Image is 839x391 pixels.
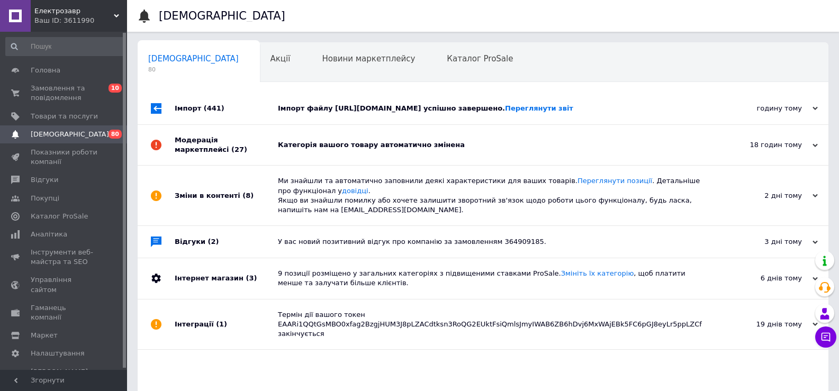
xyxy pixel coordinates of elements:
span: (1) [216,320,227,328]
span: Гаманець компанії [31,303,98,322]
span: (8) [242,192,254,199]
div: Інтернет магазин [175,258,278,298]
span: Інструменти веб-майстра та SEO [31,248,98,267]
span: Акції [270,54,291,63]
input: Пошук [5,37,125,56]
span: Управління сайтом [31,275,98,294]
a: довідці [342,187,368,195]
span: Налаштування [31,349,85,358]
span: (3) [246,274,257,282]
span: 80 [109,130,122,139]
span: (441) [204,104,224,112]
span: 80 [148,66,239,74]
div: Термін дії вашого токен EAARi1QQtGsMBO0xfag2BzgjHUM3J8pLZACdtksn3RoQG2EUktFsiQmlsJmyIWAB6ZB6hDvj6... [278,310,712,339]
span: [DEMOGRAPHIC_DATA] [148,54,239,63]
div: Інтеграції [175,299,278,350]
div: У вас новий позитивний відгук про компанію за замовленням 364909185. [278,237,712,247]
div: Імпорт файлу [URL][DOMAIN_NAME] успішно завершено. [278,104,712,113]
span: Товари та послуги [31,112,98,121]
div: Імпорт [175,93,278,124]
span: Головна [31,66,60,75]
div: годину тому [712,104,818,113]
div: Зміни в контенті [175,166,278,225]
div: 3 дні тому [712,237,818,247]
span: Показники роботи компанії [31,148,98,167]
span: 10 [109,84,122,93]
span: Каталог ProSale [31,212,88,221]
span: Маркет [31,331,58,340]
span: Новини маркетплейсу [322,54,415,63]
div: 2 дні тому [712,191,818,201]
span: Покупці [31,194,59,203]
a: Переглянути звіт [505,104,573,112]
span: Електрозавр [34,6,114,16]
a: Змініть їх категорію [561,269,634,277]
div: Відгуки [175,226,278,258]
div: Категорія вашого товару автоматично змінена [278,140,712,150]
span: Відгуки [31,175,58,185]
span: Замовлення та повідомлення [31,84,98,103]
button: Чат з покупцем [815,326,836,348]
span: (27) [231,146,247,153]
div: 9 позиції розміщено у загальних категоріях з підвищеними ставками ProSale. , щоб платити менше та... [278,269,712,288]
div: Ваш ID: 3611990 [34,16,127,25]
h1: [DEMOGRAPHIC_DATA] [159,10,285,22]
div: 6 днів тому [712,274,818,283]
div: 18 годин тому [712,140,818,150]
div: Ми знайшли та автоматично заповнили деякі характеристики для ваших товарів. . Детальніше про функ... [278,176,712,215]
span: Аналітика [31,230,67,239]
a: Переглянути позиції [578,177,652,185]
span: Каталог ProSale [447,54,513,63]
div: 19 днів тому [712,320,818,329]
span: [DEMOGRAPHIC_DATA] [31,130,109,139]
div: Модерація маркетплейсі [175,125,278,165]
span: (2) [208,238,219,245]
